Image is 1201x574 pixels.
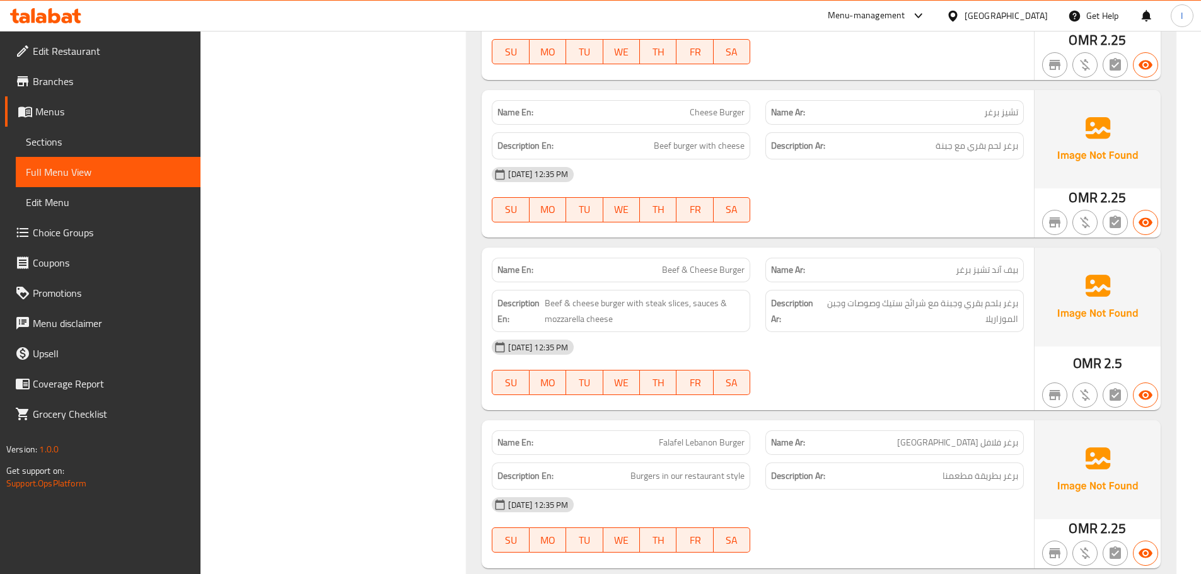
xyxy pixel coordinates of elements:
button: WE [603,197,640,222]
span: FR [682,200,708,219]
button: Available [1133,210,1158,235]
button: Not has choices [1103,541,1128,566]
span: Edit Restaurant [33,43,190,59]
button: WE [603,370,640,395]
button: Not has choices [1103,382,1128,408]
img: Ae5nvW7+0k+MAAAAAElFTkSuQmCC [1035,248,1161,346]
strong: Description En: [497,296,542,326]
span: TH [645,531,671,549]
button: Not branch specific item [1042,210,1067,235]
span: Burgers in our restaurant style [630,468,745,484]
a: Choice Groups [5,217,200,248]
span: MO [535,200,561,219]
button: TH [640,370,676,395]
span: WE [608,531,635,549]
span: OMR [1069,516,1097,541]
span: SA [719,200,745,219]
span: WE [608,374,635,392]
strong: Description Ar: [771,468,825,484]
button: TU [566,527,603,553]
a: Edit Menu [16,187,200,217]
span: SA [719,531,745,549]
button: MO [530,39,566,64]
button: Not branch specific item [1042,52,1067,77]
span: FR [682,374,708,392]
span: SA [719,43,745,61]
span: SA [719,374,745,392]
button: SA [714,197,750,222]
a: Full Menu View [16,157,200,187]
span: FR [682,531,708,549]
span: Choice Groups [33,225,190,240]
span: Sections [26,134,190,149]
span: SU [497,200,524,219]
button: TH [640,197,676,222]
button: SA [714,370,750,395]
a: Upsell [5,338,200,369]
span: Full Menu View [26,164,190,180]
div: [GEOGRAPHIC_DATA] [965,9,1048,23]
button: Not has choices [1103,52,1128,77]
span: Menu disclaimer [33,316,190,331]
button: TH [640,527,676,553]
div: Menu-management [828,8,905,23]
span: TH [645,200,671,219]
span: MO [535,531,561,549]
strong: Description Ar: [771,296,818,326]
span: Branches [33,74,190,89]
button: TU [566,197,603,222]
span: SU [497,43,524,61]
span: 2.25 [1100,28,1127,52]
button: Not has choices [1103,210,1128,235]
span: OMR [1069,185,1097,210]
span: Upsell [33,346,190,361]
button: SU [492,39,529,64]
span: WE [608,43,635,61]
span: Promotions [33,285,190,301]
span: MO [535,374,561,392]
span: Coverage Report [33,376,190,391]
strong: Name Ar: [771,436,805,449]
button: FR [676,39,713,64]
span: [DATE] 12:35 PM [503,342,573,353]
span: Beef & cheese burger with steak slices, sauces & mozzarella cheese [545,296,745,326]
span: I [1181,9,1183,23]
button: Purchased item [1072,382,1098,408]
button: Available [1133,382,1158,408]
span: TU [571,200,598,219]
span: OMR [1069,28,1097,52]
button: SU [492,527,529,553]
span: برغر لحم بقري مع جبنة [936,138,1018,154]
span: Version: [6,441,37,457]
span: 2.25 [1100,516,1127,541]
span: TU [571,43,598,61]
button: SU [492,197,529,222]
button: FR [676,527,713,553]
button: TU [566,370,603,395]
img: Ae5nvW7+0k+MAAAAAElFTkSuQmCC [1035,90,1161,188]
button: Available [1133,52,1158,77]
strong: Name Ar: [771,263,805,277]
button: SA [714,39,750,64]
button: Purchased item [1072,52,1098,77]
a: Coupons [5,248,200,278]
span: Grocery Checklist [33,406,190,422]
button: FR [676,370,713,395]
button: TU [566,39,603,64]
strong: Description En: [497,468,554,484]
a: Support.OpsPlatform [6,475,86,491]
a: Menu disclaimer [5,308,200,338]
span: Falafel Lebanon Burger [659,436,745,449]
span: SU [497,374,524,392]
button: Purchased item [1072,210,1098,235]
button: Not branch specific item [1042,541,1067,566]
strong: Name En: [497,106,533,119]
span: TU [571,531,598,549]
span: [DATE] 12:35 PM [503,499,573,511]
strong: Name En: [497,263,533,277]
strong: Description En: [497,138,554,154]
a: Branches [5,66,200,96]
a: Coverage Report [5,369,200,399]
span: Beef burger with cheese [654,138,745,154]
button: SU [492,370,529,395]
